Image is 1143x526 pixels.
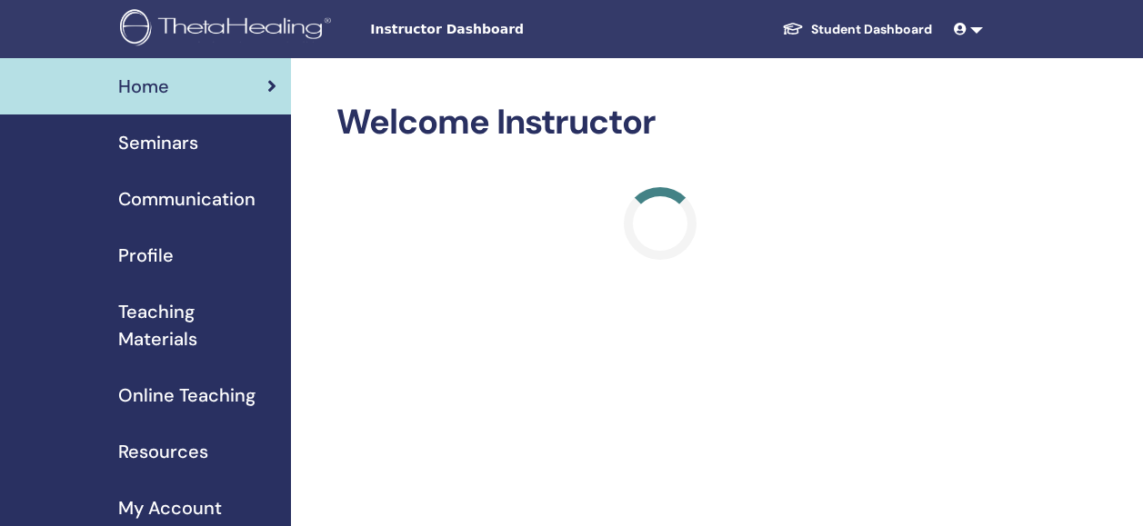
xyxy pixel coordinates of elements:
[767,13,947,46] a: Student Dashboard
[782,21,804,36] img: graduation-cap-white.svg
[118,494,222,521] span: My Account
[118,382,256,409] span: Online Teaching
[118,242,174,269] span: Profile
[118,185,256,213] span: Communication
[118,298,276,352] span: Teaching Materials
[118,73,169,100] span: Home
[336,102,985,144] h2: Welcome Instructor
[118,129,198,156] span: Seminars
[118,438,208,465] span: Resources
[370,20,643,39] span: Instructor Dashboard
[120,9,337,50] img: logo.png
